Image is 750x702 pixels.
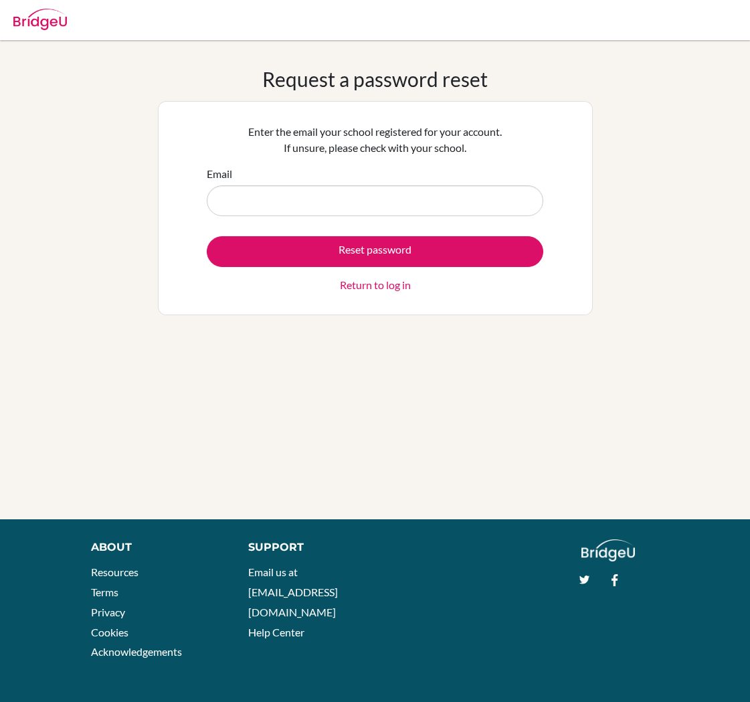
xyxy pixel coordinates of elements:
[340,277,411,293] a: Return to log in
[248,626,304,638] a: Help Center
[581,539,636,561] img: logo_white@2x-f4f0deed5e89b7ecb1c2cc34c3e3d731f90f0f143d5ea2071677605dd97b5244.png
[207,166,232,182] label: Email
[207,124,543,156] p: Enter the email your school registered for your account. If unsure, please check with your school.
[91,565,138,578] a: Resources
[91,626,128,638] a: Cookies
[262,67,488,91] h1: Request a password reset
[13,9,67,30] img: Bridge-U
[248,565,338,618] a: Email us at [EMAIL_ADDRESS][DOMAIN_NAME]
[91,539,218,555] div: About
[248,539,363,555] div: Support
[207,236,543,267] button: Reset password
[91,645,182,658] a: Acknowledgements
[91,586,118,598] a: Terms
[91,606,125,618] a: Privacy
